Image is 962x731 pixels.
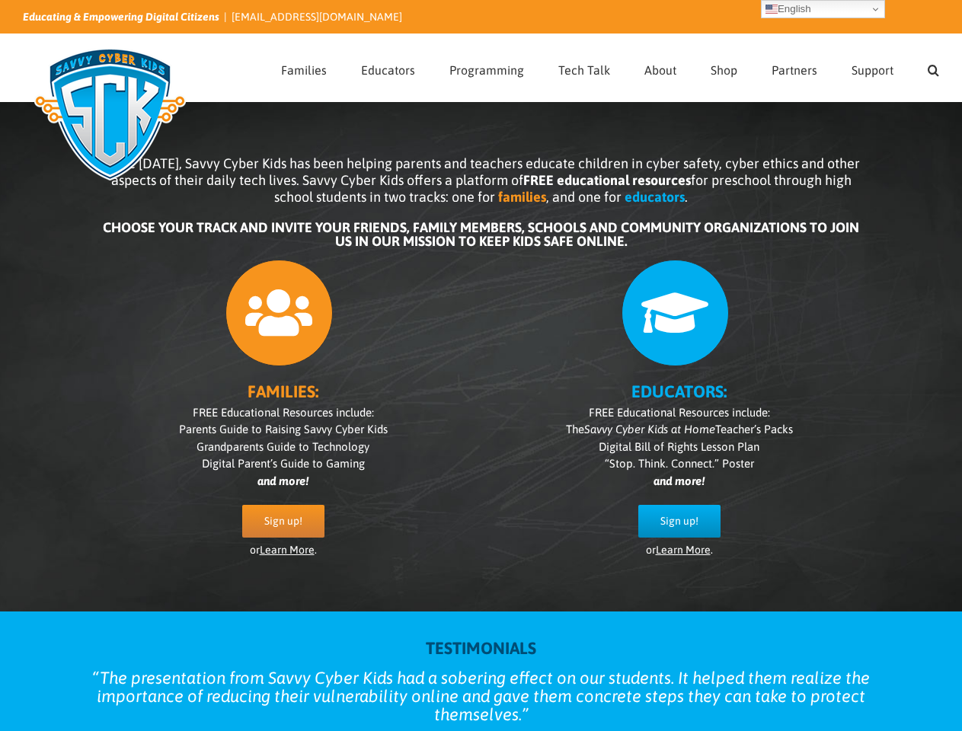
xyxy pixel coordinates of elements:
[193,406,374,419] span: FREE Educational Resources include:
[654,474,705,487] i: and more!
[498,189,546,205] b: families
[103,219,859,249] b: CHOOSE YOUR TRACK AND INVITE YOUR FRIENDS, FAMILY MEMBERS, SCHOOLS AND COMMUNITY ORGANIZATIONS TO...
[589,406,770,419] span: FREE Educational Resources include:
[852,64,893,76] span: Support
[23,38,197,190] img: Savvy Cyber Kids Logo
[558,64,610,76] span: Tech Talk
[558,34,610,101] a: Tech Talk
[638,505,721,538] a: Sign up!
[772,34,817,101] a: Partners
[765,3,778,15] img: en
[361,64,415,76] span: Educators
[605,457,754,470] span: “Stop. Think. Connect.” Poster
[197,440,369,453] span: Grandparents Guide to Technology
[248,381,318,401] b: FAMILIES:
[711,64,737,76] span: Shop
[260,544,315,556] a: Learn More
[546,189,622,205] span: , and one for
[656,544,711,556] a: Learn More
[928,34,939,101] a: Search
[646,544,713,556] span: or .
[660,515,698,528] span: Sign up!
[361,34,415,101] a: Educators
[584,423,715,436] i: Savvy Cyber Kids at Home
[599,440,759,453] span: Digital Bill of Rights Lesson Plan
[250,544,317,556] span: or .
[103,155,860,205] span: Since [DATE], Savvy Cyber Kids has been helping parents and teachers educate children in cyber sa...
[257,474,308,487] i: and more!
[631,381,727,401] b: EDUCATORS:
[281,34,327,101] a: Families
[523,172,691,188] b: FREE educational resources
[202,457,365,470] span: Digital Parent’s Guide to Gaming
[264,515,302,528] span: Sign up!
[426,638,536,658] strong: TESTIMONIALS
[772,64,817,76] span: Partners
[566,423,793,436] span: The Teacher’s Packs
[179,423,388,436] span: Parents Guide to Raising Savvy Cyber Kids
[625,189,685,205] b: educators
[23,11,219,23] i: Educating & Empowering Digital Citizens
[644,64,676,76] span: About
[281,64,327,76] span: Families
[281,34,939,101] nav: Main Menu
[449,34,524,101] a: Programming
[711,34,737,101] a: Shop
[85,669,877,723] blockquote: The presentation from Savvy Cyber Kids had a sobering effect on our students. It helped them real...
[232,11,402,23] a: [EMAIL_ADDRESS][DOMAIN_NAME]
[685,189,688,205] span: .
[644,34,676,101] a: About
[449,64,524,76] span: Programming
[242,505,324,538] a: Sign up!
[852,34,893,101] a: Support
